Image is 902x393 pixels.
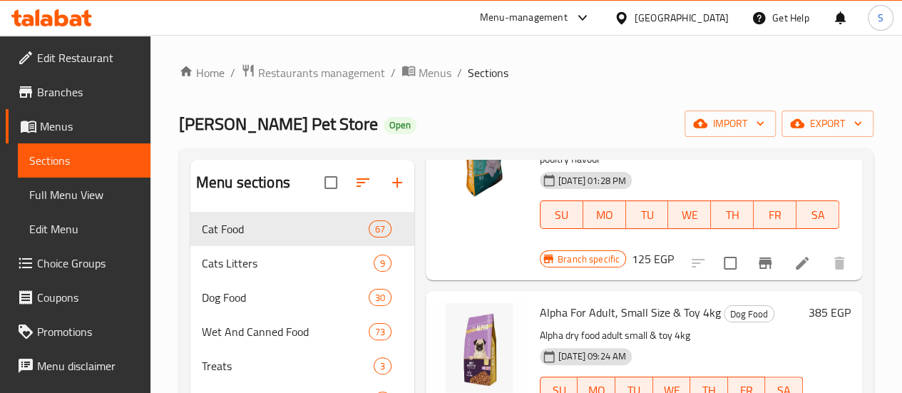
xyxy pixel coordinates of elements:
[759,205,791,225] span: FR
[626,200,669,229] button: TU
[6,75,150,109] a: Branches
[369,223,391,236] span: 67
[380,165,414,200] button: Add section
[401,63,451,82] a: Menus
[632,205,663,225] span: TU
[29,186,139,203] span: Full Menu View
[384,117,416,134] div: Open
[40,118,139,135] span: Menus
[37,323,139,340] span: Promotions
[6,41,150,75] a: Edit Restaurant
[29,220,139,238] span: Edit Menu
[179,63,873,82] nav: breadcrumb
[717,205,748,225] span: TH
[696,115,764,133] span: import
[369,289,391,306] div: items
[202,357,374,374] span: Treats
[480,9,568,26] div: Menu-management
[589,205,620,225] span: MO
[457,64,462,81] li: /
[37,83,139,101] span: Branches
[685,111,776,137] button: import
[635,10,729,26] div: [GEOGRAPHIC_DATA]
[419,64,451,81] span: Menus
[258,64,385,81] span: Restaurants management
[37,289,139,306] span: Coupons
[715,248,745,278] span: Select to update
[468,64,508,81] span: Sections
[18,212,150,246] a: Edit Menu
[37,49,139,66] span: Edit Restaurant
[674,205,705,225] span: WE
[754,200,796,229] button: FR
[748,246,782,280] button: Branch-specific-item
[37,255,139,272] span: Choice Groups
[583,200,626,229] button: MO
[796,200,839,229] button: SA
[553,349,632,363] span: [DATE] 09:24 AM
[546,205,578,225] span: SU
[29,152,139,169] span: Sections
[202,323,369,340] span: Wet And Canned Food
[346,165,380,200] span: Sort sections
[374,357,391,374] div: items
[202,289,369,306] span: Dog Food
[369,220,391,238] div: items
[374,257,391,270] span: 9
[196,172,290,193] h2: Menu sections
[802,205,834,225] span: SA
[6,349,150,383] a: Menu disclaimer
[369,291,391,305] span: 30
[316,168,346,198] span: Select all sections
[781,111,873,137] button: export
[540,200,583,229] button: SU
[711,200,754,229] button: TH
[369,325,391,339] span: 73
[724,306,774,322] span: Dog Food
[374,359,391,373] span: 3
[241,63,385,82] a: Restaurants management
[822,246,856,280] button: delete
[6,280,150,315] a: Coupons
[18,178,150,212] a: Full Menu View
[391,64,396,81] li: /
[794,255,811,272] a: Edit menu item
[190,246,414,280] div: Cats Litters9
[793,115,862,133] span: export
[190,315,414,349] div: Wet And Canned Food73
[552,252,625,266] span: Branch specific
[179,64,225,81] a: Home
[37,357,139,374] span: Menu disclaimer
[632,249,674,269] h6: 125 EGP
[369,323,391,340] div: items
[190,212,414,246] div: Cat Food67
[179,108,378,140] span: [PERSON_NAME] Pet Store
[190,280,414,315] div: Dog Food30
[230,64,235,81] li: /
[190,349,414,383] div: Treats3
[6,246,150,280] a: Choice Groups
[6,315,150,349] a: Promotions
[202,255,374,272] span: Cats Litters
[384,119,416,131] span: Open
[18,143,150,178] a: Sections
[202,220,369,238] span: Cat Food
[878,10,883,26] span: S
[553,174,632,188] span: [DATE] 01:28 PM
[540,302,721,323] span: Alpha For Adult, Small Size & Toy 4kg
[6,109,150,143] a: Menus
[374,255,391,272] div: items
[809,302,851,322] h6: 385 EGP
[668,200,711,229] button: WE
[724,305,774,322] div: Dog Food
[540,327,803,344] p: Alpha dry food adult small & toy 4kg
